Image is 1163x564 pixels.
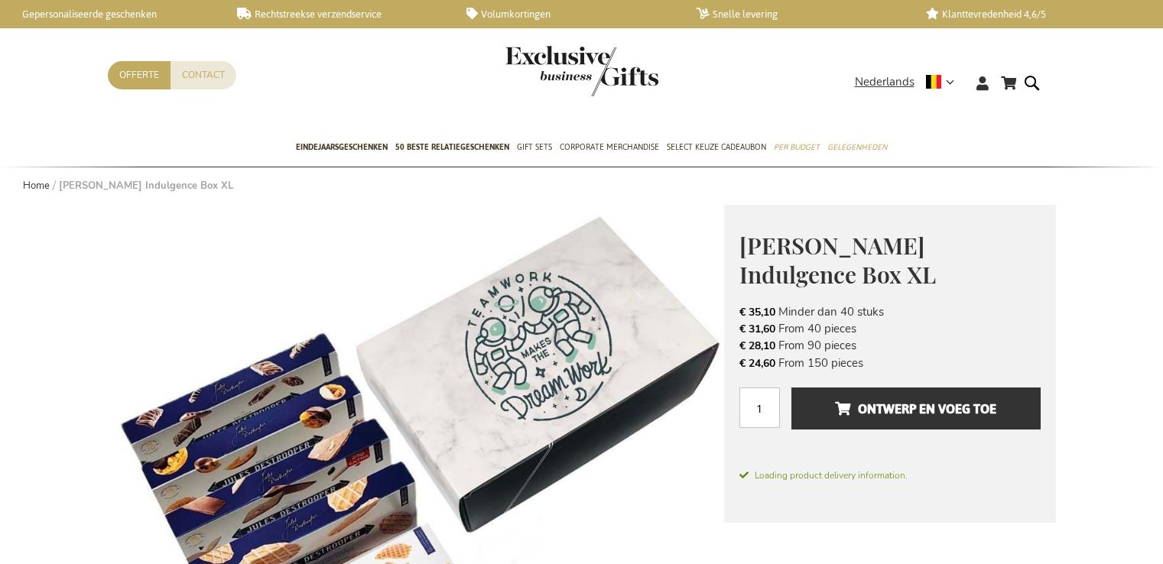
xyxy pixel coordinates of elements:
img: Exclusive Business gifts logo [505,46,658,96]
span: Nederlands [855,73,914,91]
strong: [PERSON_NAME] Indulgence Box XL [59,179,233,193]
li: From 150 pieces [739,355,1041,371]
span: € 24,60 [739,356,775,371]
span: € 31,60 [739,322,775,336]
span: € 35,10 [739,305,775,319]
a: Home [23,179,50,193]
a: store logo [505,46,582,96]
span: € 28,10 [739,339,775,353]
a: Contact [171,61,236,89]
a: Gepersonaliseerde geschenken [8,8,213,21]
span: Select Keuze Cadeaubon [667,139,766,155]
button: Ontwerp en voeg toe [791,387,1040,429]
div: Nederlands [855,73,964,91]
input: Aantal [739,387,780,428]
a: Offerte [108,61,171,89]
span: Gift Sets [517,139,552,155]
span: Eindejaarsgeschenken [296,139,388,155]
li: From 90 pieces [739,337,1041,354]
span: Loading product delivery information. [739,468,1041,482]
span: Per Budget [774,139,820,155]
li: From 40 pieces [739,320,1041,337]
a: Klanttevredenheid 4,6/5 [926,8,1131,21]
span: [PERSON_NAME] Indulgence Box XL [739,230,936,290]
span: Corporate Merchandise [560,139,659,155]
span: Ontwerp en voeg toe [835,397,996,421]
span: 50 beste relatiegeschenken [395,139,509,155]
li: Minder dan 40 stuks [739,303,1041,320]
a: Rechtstreekse verzendservice [237,8,442,21]
a: Snelle levering [697,8,901,21]
span: Gelegenheden [827,139,887,155]
a: Volumkortingen [466,8,671,21]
